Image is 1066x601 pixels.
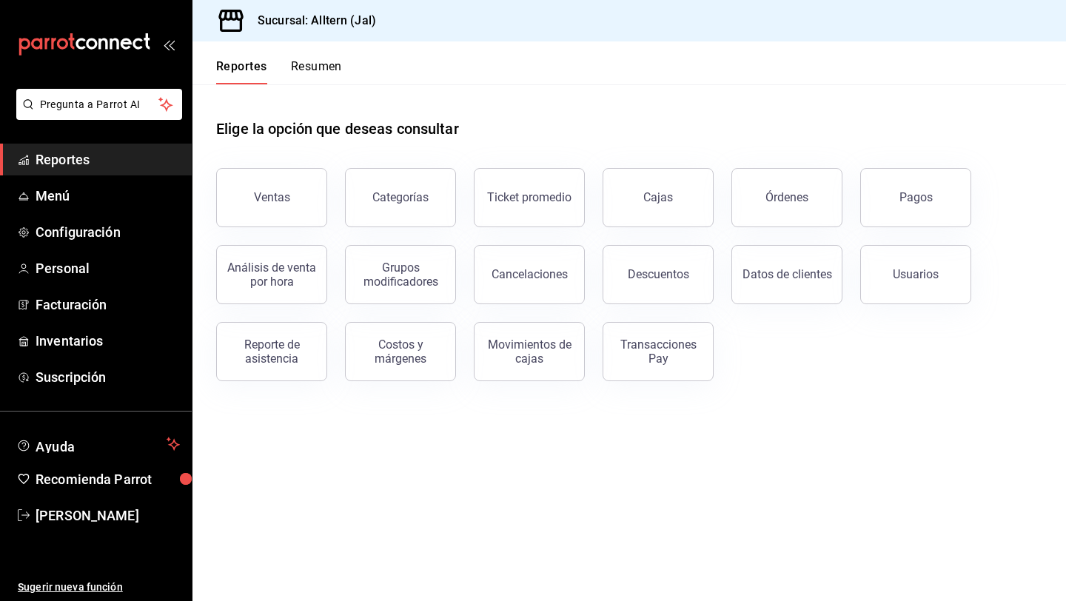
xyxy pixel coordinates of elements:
button: Descuentos [603,245,714,304]
div: Órdenes [765,190,808,204]
button: Reportes [216,59,267,84]
span: Recomienda Parrot [36,469,180,489]
div: Usuarios [893,267,939,281]
button: Ventas [216,168,327,227]
a: Pregunta a Parrot AI [10,107,182,123]
div: Costos y márgenes [355,338,446,366]
span: Personal [36,258,180,278]
span: [PERSON_NAME] [36,506,180,526]
button: Movimientos de cajas [474,322,585,381]
button: Ticket promedio [474,168,585,227]
button: Grupos modificadores [345,245,456,304]
div: Ventas [254,190,290,204]
h1: Elige la opción que deseas consultar [216,118,459,140]
button: open_drawer_menu [163,38,175,50]
button: Categorías [345,168,456,227]
div: Ticket promedio [487,190,571,204]
button: Pagos [860,168,971,227]
a: Cajas [603,168,714,227]
span: Configuración [36,222,180,242]
span: Sugerir nueva función [18,580,180,595]
button: Usuarios [860,245,971,304]
div: Movimientos de cajas [483,338,575,366]
span: Suscripción [36,367,180,387]
span: Inventarios [36,331,180,351]
div: Análisis de venta por hora [226,261,318,289]
button: Costos y márgenes [345,322,456,381]
span: Facturación [36,295,180,315]
div: Grupos modificadores [355,261,446,289]
button: Cancelaciones [474,245,585,304]
div: Reporte de asistencia [226,338,318,366]
div: Cajas [643,189,674,207]
div: Transacciones Pay [612,338,704,366]
div: Pagos [899,190,933,204]
span: Menú [36,186,180,206]
div: Categorías [372,190,429,204]
button: Resumen [291,59,342,84]
button: Órdenes [731,168,842,227]
span: Pregunta a Parrot AI [40,97,159,113]
span: Ayuda [36,435,161,453]
button: Datos de clientes [731,245,842,304]
span: Reportes [36,150,180,169]
div: Cancelaciones [492,267,568,281]
div: Datos de clientes [742,267,832,281]
button: Pregunta a Parrot AI [16,89,182,120]
button: Análisis de venta por hora [216,245,327,304]
div: navigation tabs [216,59,342,84]
div: Descuentos [628,267,689,281]
button: Reporte de asistencia [216,322,327,381]
h3: Sucursal: Alltern (Jal) [246,12,376,30]
button: Transacciones Pay [603,322,714,381]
